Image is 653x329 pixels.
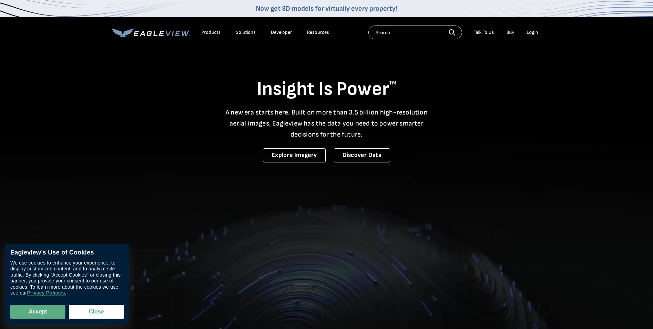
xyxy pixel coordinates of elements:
a: Now get 3D models for virtually every property! [256,4,397,13]
div: We use cookies to enhance your experience, to display customized content, and to analyze site tra... [10,260,124,296]
a: Buy [506,29,514,36]
h1: Insight Is Power [112,77,541,101]
a: Explore Imagery [263,148,326,162]
button: Close [69,305,124,319]
div: Eagleview’s Use of Cookies [10,249,124,257]
a: Discover Data [334,148,390,162]
div: Login [527,29,538,36]
div: Solutions [236,29,256,36]
button: Accept [10,305,65,319]
a: Privacy Policies [27,290,65,296]
div: Resources [307,29,329,36]
div: Products [201,29,221,36]
p: A new era starts here. Built on more than 3.5 billion high-resolution aerial images, Eagleview ha... [221,107,432,140]
sup: TM [389,80,397,86]
div: Talk To Us [474,29,494,36]
a: Developer [271,29,292,36]
input: Search [368,26,462,39]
